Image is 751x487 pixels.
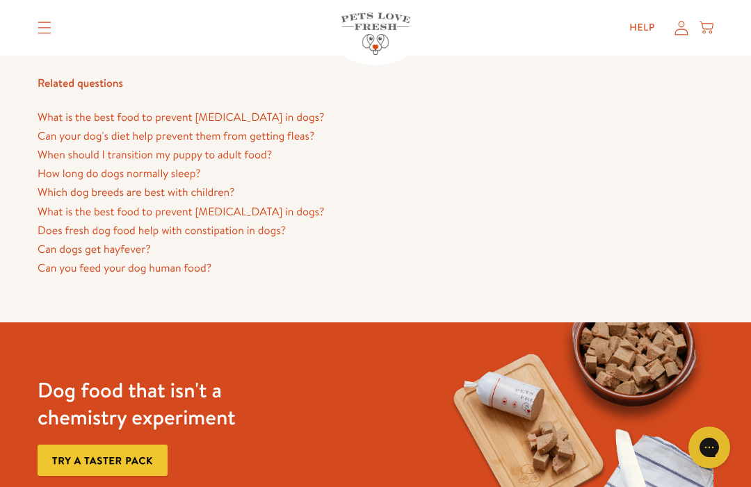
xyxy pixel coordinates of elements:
[38,185,234,200] a: Which dog breeds are best with children?
[38,166,201,181] a: How long do dogs normally sleep?
[38,445,168,476] a: Try a taster pack
[38,129,314,144] a: Can your dog's diet help prevent them from getting fleas?
[38,242,151,257] a: Can dogs get hayfever?
[681,422,737,473] iframe: Gorgias live chat messenger
[38,204,324,220] a: What is the best food to prevent [MEDICAL_DATA] in dogs?
[38,110,324,125] a: What is the best food to prevent [MEDICAL_DATA] in dogs?
[618,14,666,42] a: Help
[26,10,63,45] summary: Translation missing: en.sections.header.menu
[38,74,705,93] h4: Related questions
[38,223,286,238] a: Does fresh dog food help with constipation in dogs?
[38,377,313,431] h3: Dog food that isn't a chemistry experiment
[38,147,272,163] a: When should I transition my puppy to adult food?
[341,13,410,55] img: Pets Love Fresh
[38,261,211,276] a: Can you feed your dog human food?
